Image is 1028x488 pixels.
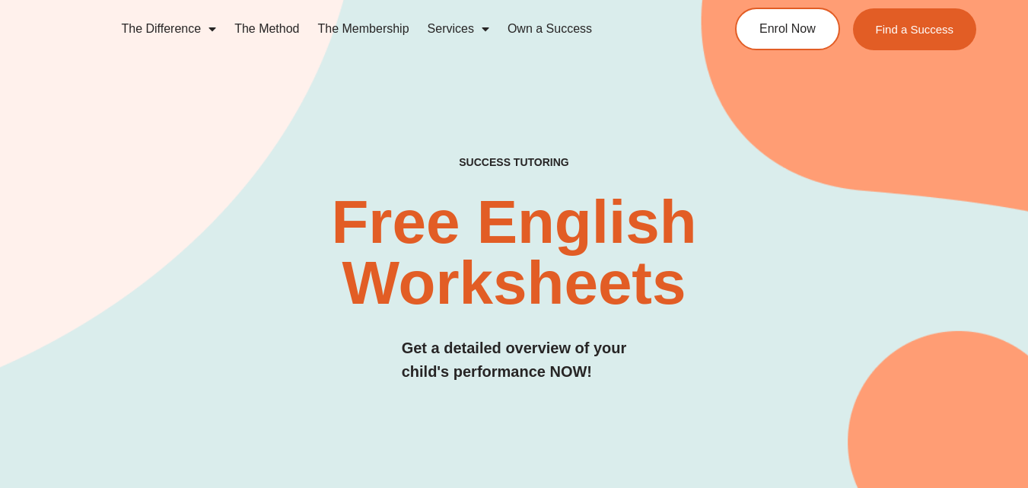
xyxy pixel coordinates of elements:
[225,11,308,46] a: The Method
[112,11,225,46] a: The Difference
[759,23,816,35] span: Enrol Now
[853,8,977,50] a: Find a Success
[498,11,601,46] a: Own a Success
[208,192,819,314] h2: Free English Worksheets​
[419,11,498,46] a: Services
[402,336,627,384] h3: Get a detailed overview of your child's performance NOW!
[112,11,682,46] nav: Menu
[876,24,954,35] span: Find a Success
[377,156,651,169] h4: SUCCESS TUTORING​
[309,11,419,46] a: The Membership
[735,8,840,50] a: Enrol Now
